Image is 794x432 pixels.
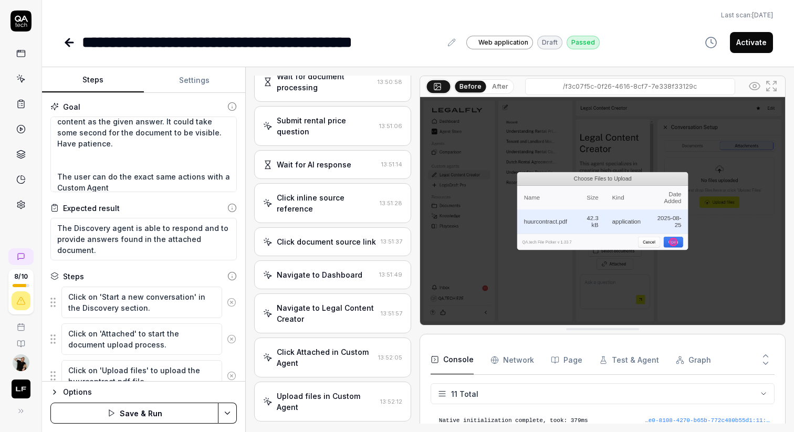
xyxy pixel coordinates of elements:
[277,346,374,368] div: Click Attached in Custom Agent
[478,38,528,47] span: Web application
[488,81,513,92] button: After
[63,101,80,112] div: Goal
[50,286,237,319] div: Suggestions
[222,329,241,350] button: Remove step
[551,345,582,375] button: Page
[42,68,144,93] button: Steps
[567,36,600,49] div: Passed
[144,68,246,93] button: Settings
[439,416,770,425] pre: Native initialization complete, took: 379ms
[644,416,770,425] div: …e0-8108-4270-b65b-772c480b55d1 : 11 : 16844
[676,345,711,375] button: Graph
[721,10,773,20] button: Last scan:[DATE]
[431,345,474,375] button: Console
[490,345,534,375] button: Network
[381,310,402,317] time: 13:51:57
[63,203,120,214] div: Expected result
[50,360,237,392] div: Suggestions
[277,71,373,93] div: Wait for document processing
[277,159,351,170] div: Wait for AI response
[752,11,773,19] time: [DATE]
[721,10,773,20] span: Last scan:
[12,380,30,398] img: LEGALFLY Logo
[222,292,241,313] button: Remove step
[730,32,773,53] button: Activate
[763,78,780,94] button: Open in full screen
[63,386,237,398] div: Options
[14,273,28,280] span: 8 / 10
[8,248,34,265] a: New conversation
[644,416,770,425] button: …e0-8108-4270-b65b-772c480b55d1:11:16844
[277,115,375,137] div: Submit rental price question
[50,323,237,355] div: Suggestions
[466,35,533,49] a: Web application
[380,199,402,207] time: 13:51:28
[455,80,486,92] button: Before
[378,78,402,86] time: 13:50:58
[277,391,376,413] div: Upload files in Custom Agent
[381,238,402,245] time: 13:51:37
[379,271,402,278] time: 13:51:49
[420,97,785,325] img: Screenshot
[381,161,402,168] time: 13:51:14
[50,386,237,398] button: Options
[4,371,37,401] button: LEGALFLY Logo
[379,122,402,130] time: 13:51:06
[537,36,562,49] div: Draft
[378,354,402,361] time: 13:52:05
[4,314,37,331] a: Book a call with us
[4,331,37,348] a: Documentation
[277,192,375,214] div: Click inline source reference
[50,403,218,424] button: Save & Run
[13,354,29,371] img: 4cfcff40-75ee-4a48-a2b0-1984f07fefe6.jpeg
[63,271,84,282] div: Steps
[380,398,402,405] time: 13:52:12
[222,365,241,386] button: Remove step
[277,302,377,324] div: Navigate to Legal Content Creator
[277,269,362,280] div: Navigate to Dashboard
[277,236,376,247] div: Click document source link
[599,345,659,375] button: Test & Agent
[698,32,724,53] button: View version history
[746,78,763,94] button: Show all interative elements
